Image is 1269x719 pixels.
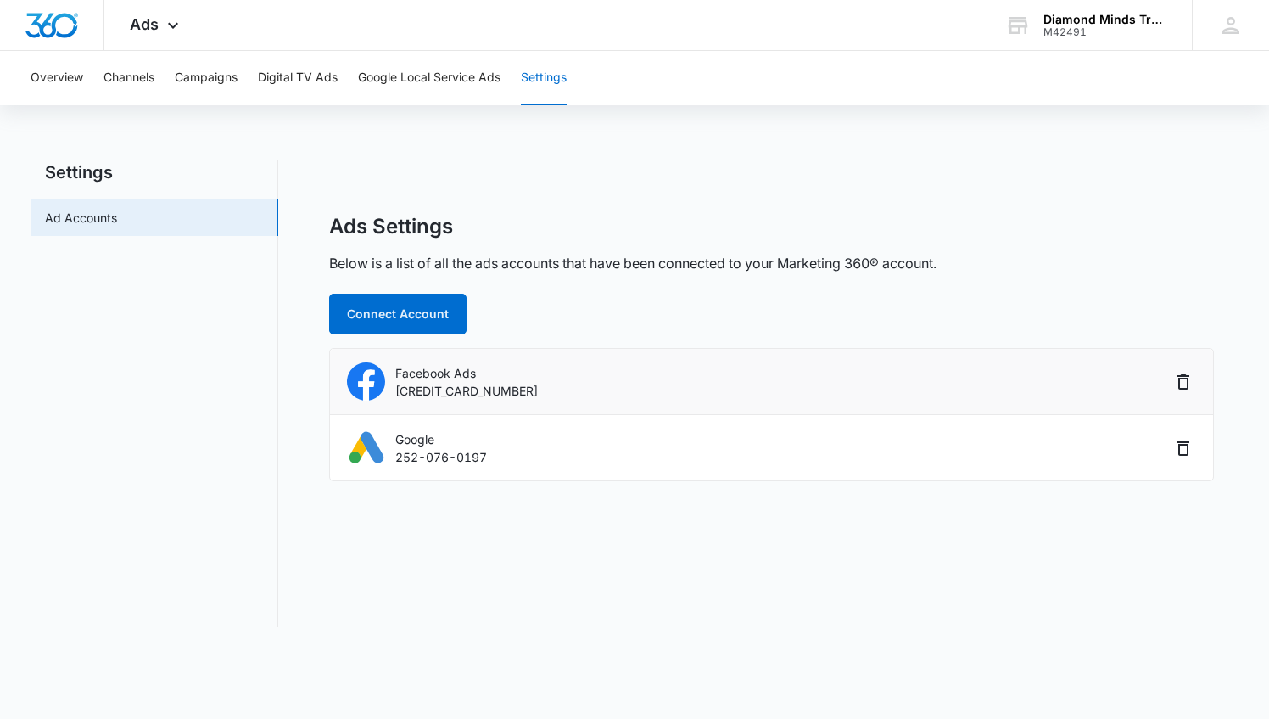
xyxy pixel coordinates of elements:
p: Google [395,430,487,448]
button: Channels [103,51,154,105]
img: logo-googleAds.svg [347,429,385,467]
div: account name [1043,13,1167,26]
span: Ads [130,15,159,33]
button: Connect Account [329,294,467,334]
a: Ad Accounts [45,209,117,227]
button: Digital TV Ads [258,51,338,105]
button: Google Local Service Ads [358,51,500,105]
h2: Settings [31,160,278,185]
p: Below is a list of all the ads accounts that have been connected to your Marketing 360® account. [329,253,936,273]
p: 252-076-0197 [395,448,487,466]
h1: Ads Settings [329,214,453,239]
p: [CREDIT_CARD_NUMBER] [395,382,538,400]
p: Facebook Ads [395,364,538,382]
button: Overview [31,51,83,105]
img: logo-facebookAds.svg [347,362,385,401]
div: account id [1043,26,1167,38]
button: Campaigns [175,51,238,105]
button: Settings [521,51,567,105]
